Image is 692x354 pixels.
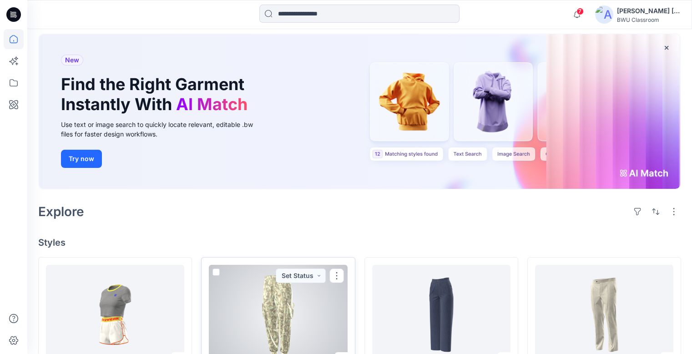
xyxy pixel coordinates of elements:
[61,150,102,168] button: Try now
[38,237,681,248] h4: Styles
[61,120,266,139] div: Use text or image search to quickly locate relevant, editable .bw files for faster design workflows.
[38,204,84,219] h2: Explore
[61,75,252,114] h1: Find the Right Garment Instantly With
[176,94,248,114] span: AI Match
[65,55,79,66] span: New
[617,16,681,23] div: BWU Classroom
[617,5,681,16] div: [PERSON_NAME] [PERSON_NAME] [PERSON_NAME]
[595,5,613,24] img: avatar
[576,8,584,15] span: 7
